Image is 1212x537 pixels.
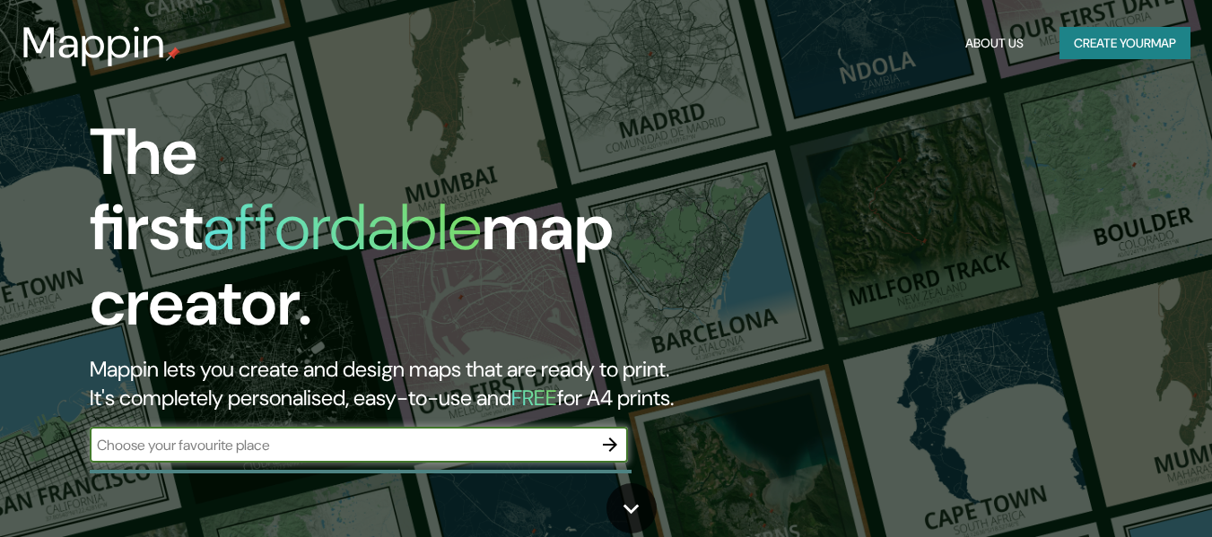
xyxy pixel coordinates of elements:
h1: The first map creator. [90,115,696,355]
h1: affordable [203,186,482,269]
img: mappin-pin [166,47,180,61]
button: About Us [958,27,1031,60]
input: Choose your favourite place [90,435,592,455]
button: Create yourmap [1059,27,1190,60]
h5: FREE [511,384,557,411]
h2: Mappin lets you create and design maps that are ready to print. It's completely personalised, eas... [90,355,696,412]
h3: Mappin [22,18,166,68]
